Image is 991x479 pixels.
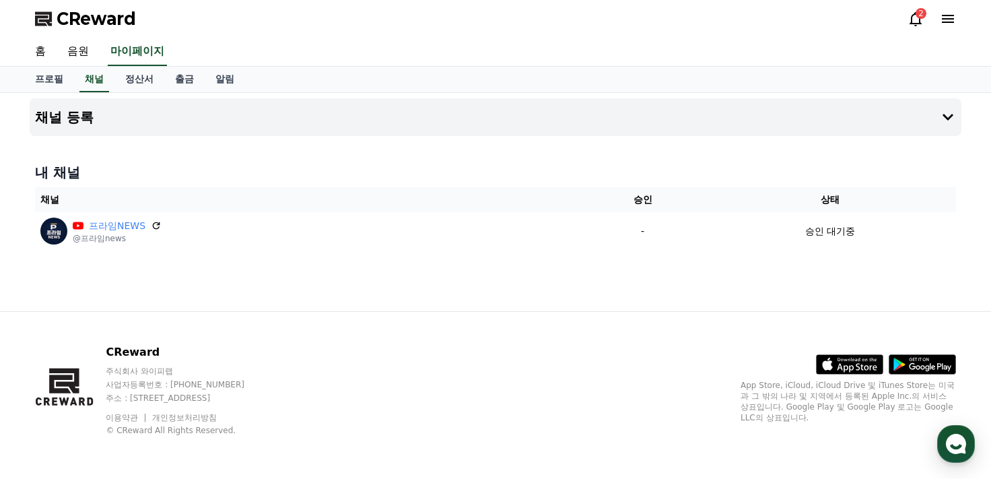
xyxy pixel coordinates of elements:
span: 대화 [123,388,139,399]
a: 이용약관 [106,413,148,422]
a: 음원 [57,38,100,66]
a: 프라임NEWS [89,219,145,233]
p: 주소 : [STREET_ADDRESS] [106,393,270,404]
a: 홈 [24,38,57,66]
span: CReward [57,8,136,30]
a: 홈 [4,367,89,401]
th: 승인 [582,187,704,212]
span: 홈 [42,387,50,398]
p: CReward [106,344,270,360]
p: 주식회사 와이피랩 [106,366,270,377]
a: 알림 [205,67,245,92]
a: 개인정보처리방침 [152,413,217,422]
p: 사업자등록번호 : [PHONE_NUMBER] [106,379,270,390]
a: 2 [908,11,924,27]
th: 채널 [35,187,582,212]
div: 2 [916,8,926,19]
a: 출금 [164,67,205,92]
a: 설정 [174,367,259,401]
a: 마이페이지 [108,38,167,66]
p: 승인 대기중 [805,224,855,238]
button: 채널 등록 [30,98,961,136]
h4: 내 채널 [35,163,956,182]
p: App Store, iCloud, iCloud Drive 및 iTunes Store는 미국과 그 밖의 나라 및 지역에서 등록된 Apple Inc.의 서비스 상표입니다. Goo... [741,380,956,423]
a: CReward [35,8,136,30]
p: © CReward All Rights Reserved. [106,425,270,436]
a: 채널 [79,67,109,92]
p: @프라임news [73,233,162,244]
p: - [587,224,699,238]
h4: 채널 등록 [35,110,94,125]
a: 프로필 [24,67,74,92]
a: 대화 [89,367,174,401]
img: 프라임NEWS [40,218,67,245]
span: 설정 [208,387,224,398]
th: 상태 [704,187,956,212]
a: 정산서 [114,67,164,92]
